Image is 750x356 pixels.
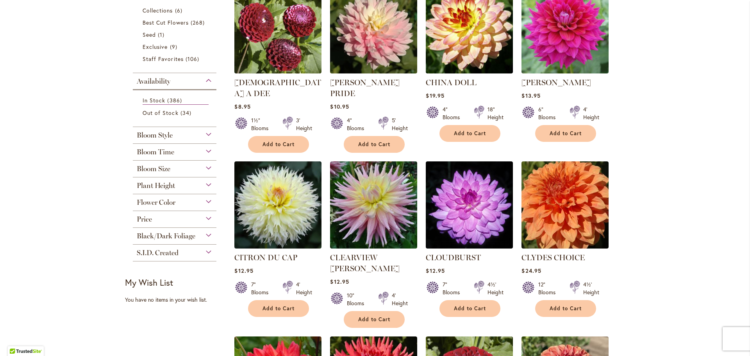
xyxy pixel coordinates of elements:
img: Clyde's Choice [521,161,609,249]
div: You have no items in your wish list. [125,296,229,304]
span: 106 [186,55,201,63]
a: CHICK A DEE [234,68,321,75]
div: 1½" Blooms [251,116,273,132]
span: Add to Cart [358,141,390,148]
a: Clyde's Choice [521,243,609,250]
div: 10" Blooms [347,292,369,307]
span: 9 [170,43,179,51]
a: In Stock 386 [143,96,209,105]
a: CITRON DU CAP [234,253,297,262]
span: $10.95 [330,103,349,110]
a: Out of Stock 34 [143,109,209,117]
button: Add to Cart [248,136,309,153]
button: Add to Cart [439,300,500,317]
div: 4½' Height [487,281,504,296]
div: 6" Blooms [538,106,560,121]
span: Staff Favorites [143,55,184,63]
a: Exclusive [143,43,209,51]
a: Clearview Jonas [330,243,417,250]
button: Add to Cart [439,125,500,142]
div: 7" Blooms [251,281,273,296]
span: Add to Cart [454,305,486,312]
div: 4' Height [392,292,408,307]
span: Bloom Time [137,148,174,156]
button: Add to Cart [344,311,405,328]
img: CITRON DU CAP [234,161,321,249]
span: Out of Stock [143,109,179,116]
span: S.I.D. Created [137,249,179,257]
a: Cloudburst [426,243,513,250]
span: $12.95 [426,267,445,274]
span: $12.95 [234,267,253,274]
span: $12.95 [330,278,349,285]
span: $13.95 [521,92,540,99]
a: [DEMOGRAPHIC_DATA] A DEE [234,78,321,98]
span: Add to Cart [550,305,582,312]
a: CLEARVIEW [PERSON_NAME] [330,253,400,273]
a: CHILSON'S PRIDE [330,68,417,75]
span: 268 [191,18,207,27]
span: Flower Color [137,198,175,207]
span: Best Cut Flowers [143,19,189,26]
img: Cloudburst [426,161,513,249]
div: 7" Blooms [443,281,464,296]
span: Add to Cart [262,141,295,148]
span: Add to Cart [358,316,390,323]
iframe: Launch Accessibility Center [6,328,28,350]
a: CHINA DOLL [426,78,477,87]
div: 4' Height [583,106,599,121]
span: 1 [158,30,166,39]
img: Clearview Jonas [330,161,417,249]
span: Add to Cart [262,305,295,312]
span: Availability [137,77,170,86]
div: 5' Height [392,116,408,132]
a: Best Cut Flowers [143,18,209,27]
span: 386 [167,96,184,104]
span: Collections [143,7,173,14]
a: Seed [143,30,209,39]
a: CLOUDBURST [426,253,481,262]
a: CHLOE JANAE [521,68,609,75]
span: $8.95 [234,103,250,110]
span: Bloom Style [137,131,173,140]
span: Exclusive [143,43,168,50]
a: CITRON DU CAP [234,243,321,250]
span: $24.95 [521,267,541,274]
div: 4" Blooms [443,106,464,121]
button: Add to Cart [535,125,596,142]
button: Add to Cart [344,136,405,153]
a: [PERSON_NAME] PRIDE [330,78,400,98]
a: Staff Favorites [143,55,209,63]
strong: My Wish List [125,277,173,288]
span: Price [137,215,152,224]
a: CLYDES CHOICE [521,253,585,262]
span: Add to Cart [454,130,486,137]
div: 4' Height [296,281,312,296]
span: 6 [175,6,184,14]
span: Plant Height [137,181,175,190]
span: Bloom Size [137,165,170,173]
span: Black/Dark Foliage [137,232,195,240]
div: 3' Height [296,116,312,132]
button: Add to Cart [535,300,596,317]
div: 4" Blooms [347,116,369,132]
span: $19.95 [426,92,444,99]
span: Add to Cart [550,130,582,137]
a: [PERSON_NAME] [521,78,591,87]
div: 12" Blooms [538,281,560,296]
span: Seed [143,31,156,38]
div: 4½' Height [583,281,599,296]
span: In Stock [143,97,165,104]
a: Collections [143,6,209,14]
div: 18" Height [487,106,504,121]
button: Add to Cart [248,300,309,317]
a: CHINA DOLL [426,68,513,75]
span: 34 [180,109,193,117]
